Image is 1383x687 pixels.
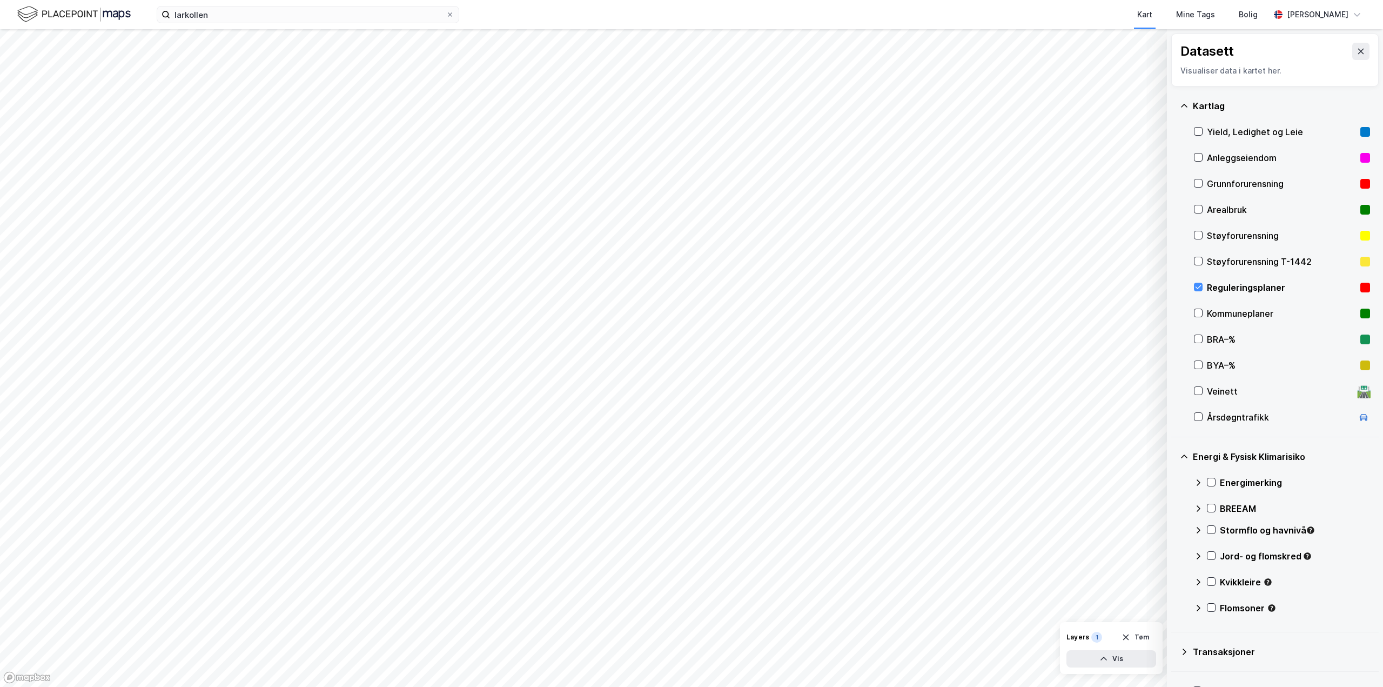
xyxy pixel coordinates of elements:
[1207,177,1356,190] div: Grunnforurensning
[1357,384,1371,398] div: 🛣️
[1207,125,1356,138] div: Yield, Ledighet og Leie
[17,5,131,24] img: logo.f888ab2527a4732fd821a326f86c7f29.svg
[1193,645,1370,658] div: Transaksjoner
[1263,577,1273,587] div: Tooltip anchor
[1329,635,1383,687] div: Kontrollprogram for chat
[1207,151,1356,164] div: Anleggseiendom
[1176,8,1215,21] div: Mine Tags
[1180,64,1369,77] div: Visualiser data i kartet her.
[1207,307,1356,320] div: Kommuneplaner
[1220,502,1370,515] div: BREEAM
[1066,650,1156,668] button: Vis
[1207,359,1356,372] div: BYA–%
[1220,476,1370,489] div: Energimerking
[1220,576,1370,589] div: Kvikkleire
[1180,43,1234,60] div: Datasett
[1220,602,1370,615] div: Flomsoner
[3,671,51,684] a: Mapbox homepage
[1239,8,1258,21] div: Bolig
[1207,411,1353,424] div: Årsdøgntrafikk
[1193,450,1370,463] div: Energi & Fysisk Klimarisiko
[1207,281,1356,294] div: Reguleringsplaner
[1207,333,1356,346] div: BRA–%
[1220,524,1370,537] div: Stormflo og havnivå
[1193,99,1370,112] div: Kartlag
[1287,8,1348,21] div: [PERSON_NAME]
[1115,629,1156,646] button: Tøm
[1303,551,1312,561] div: Tooltip anchor
[1091,632,1102,643] div: 1
[1220,550,1370,563] div: Jord- og flomskred
[1207,385,1353,398] div: Veinett
[1137,8,1152,21] div: Kart
[1267,603,1277,613] div: Tooltip anchor
[1207,203,1356,216] div: Arealbruk
[1207,255,1356,268] div: Støyforurensning T-1442
[170,6,446,23] input: Søk på adresse, matrikkel, gårdeiere, leietakere eller personer
[1306,525,1315,535] div: Tooltip anchor
[1329,635,1383,687] iframe: Chat Widget
[1207,229,1356,242] div: Støyforurensning
[1066,633,1089,642] div: Layers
